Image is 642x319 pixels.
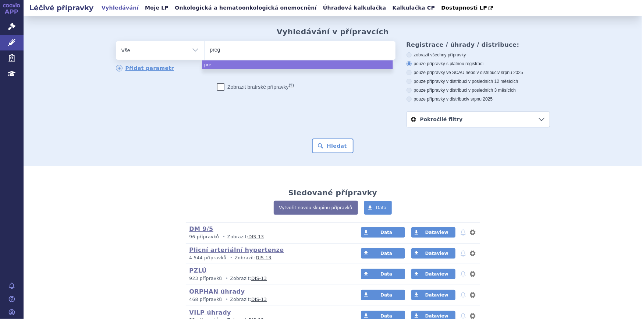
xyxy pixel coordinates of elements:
span: Data [380,313,392,319]
p: Zobrazit: [189,276,347,282]
a: DM 9/5 [189,225,213,232]
a: DIS-13 [256,255,271,260]
span: Dataview [425,313,448,319]
label: pouze přípravky s platnou registrací [407,61,550,67]
a: ORPHAN úhrady [189,288,245,295]
a: Dataview [411,227,455,238]
a: Data [361,290,405,300]
span: Dataview [425,230,448,235]
a: Data [361,269,405,279]
label: zobrazit všechny přípravky [407,52,550,58]
button: notifikace [460,228,467,237]
button: notifikace [460,249,467,258]
a: VILP úhrady [189,309,231,316]
span: Data [380,251,392,256]
a: Úhradová kalkulačka [321,3,389,13]
label: Zobrazit bratrské přípravky [217,83,294,91]
span: Data [380,230,392,235]
h2: Vyhledávání v přípravcích [277,27,389,36]
button: nastavení [469,291,476,299]
a: Data [361,227,405,238]
h3: Registrace / úhrady / distribuce: [407,41,550,48]
a: Přidat parametr [116,65,174,71]
a: Dataview [411,248,455,259]
a: Kalkulačka CP [390,3,437,13]
a: Data [364,201,392,215]
span: v srpnu 2025 [467,97,493,102]
button: notifikace [460,270,467,278]
a: Pokročilé filtry [407,112,550,127]
a: DIS-13 [248,234,264,239]
button: notifikace [460,291,467,299]
i: • [228,255,235,261]
span: Dataview [425,292,448,298]
p: Zobrazit: [189,255,347,261]
a: PZLÚ [189,267,207,274]
a: Moje LP [143,3,171,13]
span: 96 přípravků [189,234,219,239]
button: nastavení [469,228,476,237]
span: Data [376,205,387,210]
label: pouze přípravky v distribuci [407,96,550,102]
a: DIS-13 [251,297,267,302]
span: 468 přípravků [189,297,222,302]
h2: Léčivé přípravky [24,3,99,13]
p: Zobrazit: [189,297,347,303]
label: pouze přípravky v distribuci v posledních 3 měsících [407,87,550,93]
abbr: (?) [289,83,294,88]
h2: Sledované přípravky [288,188,377,197]
span: Data [380,271,392,277]
label: pouze přípravky v distribuci v posledních 12 měsících [407,78,550,84]
a: Onkologická a hematoonkologická onemocnění [173,3,319,13]
button: Hledat [312,139,354,153]
span: v srpnu 2025 [498,70,523,75]
p: Zobrazit: [189,234,347,240]
a: DIS-13 [251,276,267,281]
span: Dostupnosti LP [441,5,487,11]
button: nastavení [469,249,476,258]
a: Data [361,248,405,259]
i: • [224,297,230,303]
i: • [221,234,227,240]
li: pre [202,60,393,69]
span: 923 přípravků [189,276,222,281]
a: Vyhledávání [99,3,141,13]
a: Dostupnosti LP [439,3,497,13]
button: nastavení [469,270,476,278]
span: 4 544 přípravků [189,255,227,260]
a: Dataview [411,269,455,279]
a: Plicní arteriální hypertenze [189,246,284,253]
a: Vytvořit novou skupinu přípravků [274,201,358,215]
i: • [224,276,230,282]
span: Data [380,292,392,298]
label: pouze přípravky ve SCAU nebo v distribuci [407,70,550,76]
span: Dataview [425,251,448,256]
a: Dataview [411,290,455,300]
span: Dataview [425,271,448,277]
